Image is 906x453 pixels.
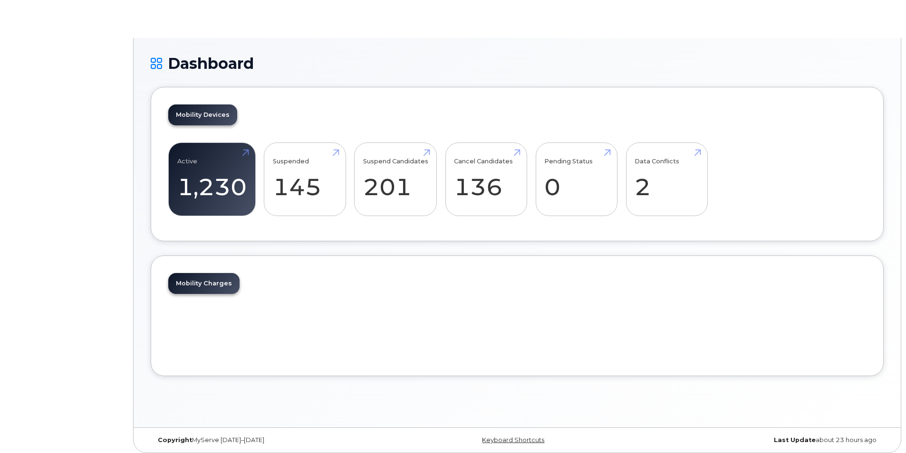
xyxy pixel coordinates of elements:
a: Suspend Candidates 201 [363,148,428,211]
a: Mobility Charges [168,273,240,294]
a: Cancel Candidates 136 [454,148,518,211]
strong: Last Update [774,436,816,444]
strong: Copyright [158,436,192,444]
div: about 23 hours ago [639,436,884,444]
h1: Dashboard [151,55,884,72]
a: Mobility Devices [168,104,237,125]
a: Data Conflicts 2 [635,148,699,211]
a: Keyboard Shortcuts [482,436,544,444]
a: Active 1,230 [177,148,247,211]
div: MyServe [DATE]–[DATE] [151,436,395,444]
a: Suspended 145 [273,148,337,211]
a: Pending Status 0 [544,148,608,211]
